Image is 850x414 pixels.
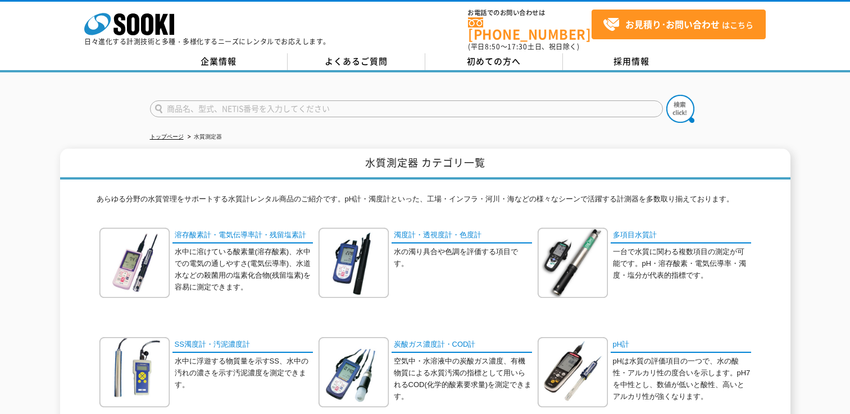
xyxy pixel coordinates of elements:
[538,337,608,407] img: pH計
[485,42,501,52] span: 8:50
[468,17,592,40] a: [PHONE_NUMBER]
[319,228,389,298] img: 濁度計・透視度計・色度計
[666,95,694,123] img: btn_search.png
[563,53,701,70] a: 採用情報
[288,53,425,70] a: よくあるご質問
[538,228,608,298] img: 多項目水質計
[172,337,313,353] a: SS濁度計・汚泥濃度計
[150,53,288,70] a: 企業情報
[175,246,313,293] p: 水中に溶けている酸素量(溶存酸素)、水中での電気の通しやすさ(電気伝導率)、水道水などの殺菌用の塩素化合物(残留塩素)を容易に測定できます。
[625,17,720,31] strong: お見積り･お問い合わせ
[84,38,330,45] p: 日々進化する計測技術と多種・多様化するニーズにレンタルでお応えします。
[185,131,222,143] li: 水質測定器
[611,337,751,353] a: pH計
[392,228,532,244] a: 濁度計・透視度計・色度計
[592,10,766,39] a: お見積り･お問い合わせはこちら
[150,134,184,140] a: トップページ
[97,194,754,211] p: あらゆる分野の水質管理をサポートする水質計レンタル商品のご紹介です。pH計・濁度計といった、工場・インフラ・河川・海などの様々なシーンで活躍する計測器を多数取り揃えております。
[319,337,389,407] img: 炭酸ガス濃度計・COD計
[99,228,170,298] img: 溶存酸素計・電気伝導率計・残留塩素計
[392,337,532,353] a: 炭酸ガス濃度計・COD計
[611,228,751,244] a: 多項目水質計
[468,42,579,52] span: (平日 ～ 土日、祝日除く)
[60,149,790,180] h1: 水質測定器 カテゴリ一覧
[99,337,170,407] img: SS濁度計・汚泥濃度計
[425,53,563,70] a: 初めての方へ
[172,228,313,244] a: 溶存酸素計・電気伝導率計・残留塩素計
[613,356,751,402] p: pHは水質の評価項目の一つで、水の酸性・アルカリ性の度合いを示します。pH7を中性とし、数値が低いと酸性、高いとアルカリ性が強くなります。
[394,356,532,402] p: 空気中・水溶液中の炭酸ガス濃度、有機物質による水質汚濁の指標として用いられるCOD(化学的酸素要求量)を測定できます。
[394,246,532,270] p: 水の濁り具合や色調を評価する項目です。
[603,16,753,33] span: はこちら
[150,100,663,117] input: 商品名、型式、NETIS番号を入力してください
[507,42,528,52] span: 17:30
[613,246,751,281] p: 一台で水質に関わる複数項目の測定が可能です。pH・溶存酸素・電気伝導率・濁度・塩分が代表的指標です。
[468,10,592,16] span: お電話でのお問い合わせは
[175,356,313,390] p: 水中に浮遊する物質量を示すSS、水中の汚れの濃さを示す汚泥濃度を測定できます。
[467,55,521,67] span: 初めての方へ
